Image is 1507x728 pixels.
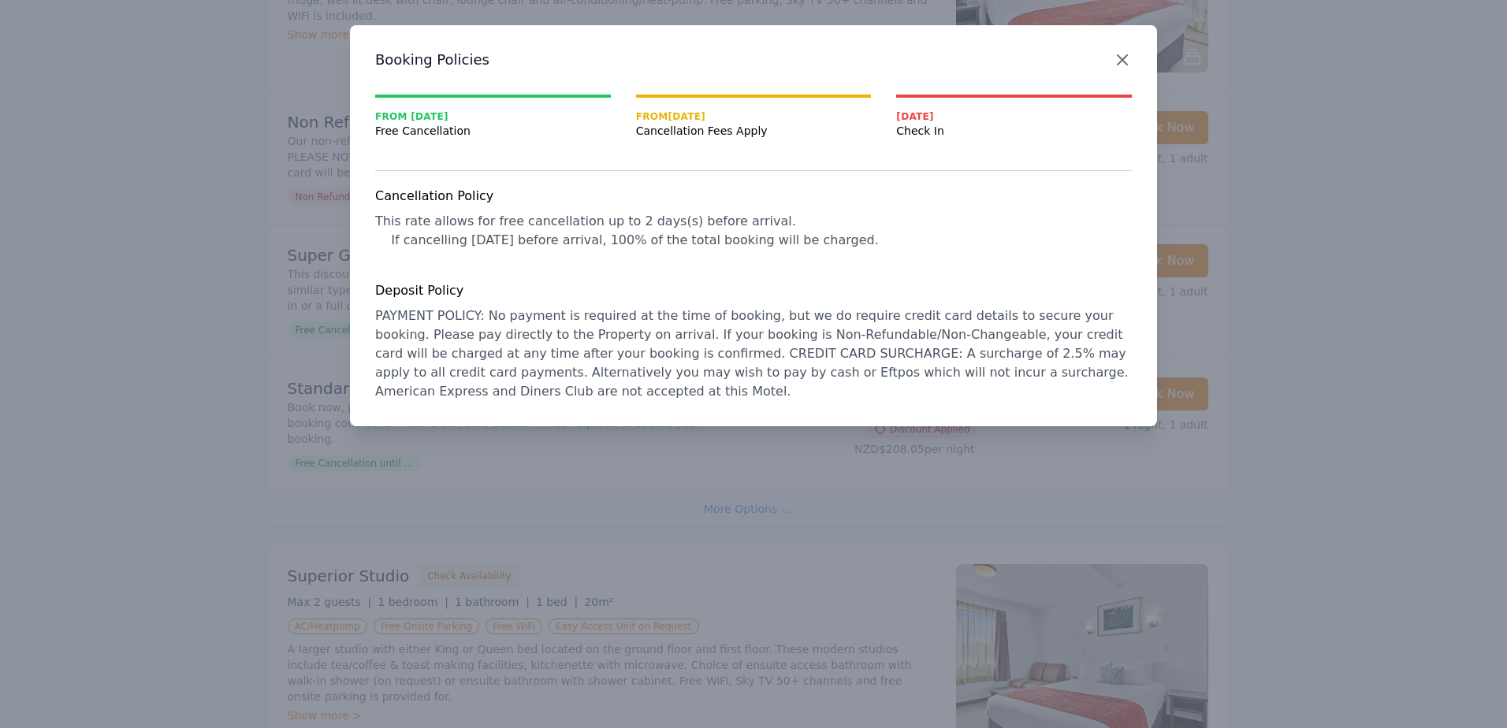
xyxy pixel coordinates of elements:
[375,50,1132,69] h3: Booking Policies
[375,214,879,247] span: This rate allows for free cancellation up to 2 days(s) before arrival. If cancelling [DATE] befor...
[375,281,1132,300] h4: Deposit Policy
[375,95,1132,139] nav: Progress mt-20
[375,187,1132,206] h4: Cancellation Policy
[896,123,1132,139] span: Check In
[636,123,872,139] span: Cancellation Fees Apply
[375,110,611,123] span: From [DATE]
[375,308,1133,399] span: PAYMENT POLICY: No payment is required at the time of booking, but we do require credit card deta...
[375,123,611,139] span: Free Cancellation
[896,110,1132,123] span: [DATE]
[636,110,872,123] span: From [DATE]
